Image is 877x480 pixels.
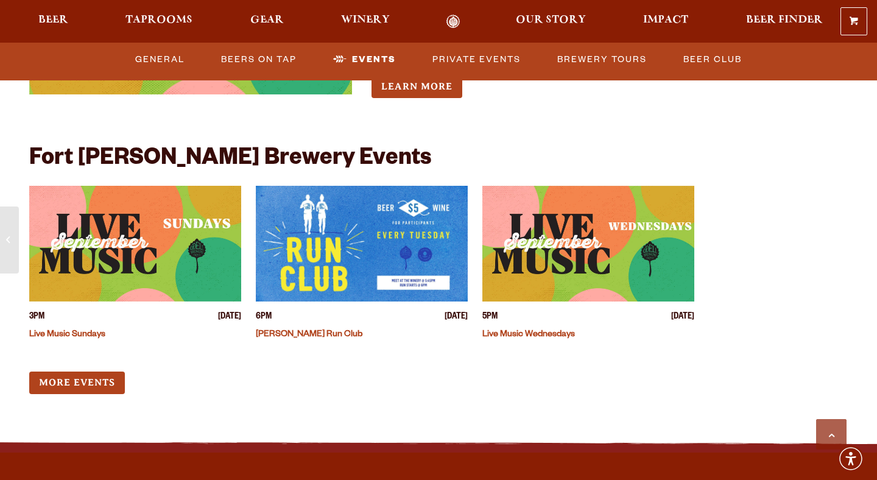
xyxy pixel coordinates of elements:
[816,419,847,450] a: Scroll to top
[30,15,76,29] a: Beer
[482,330,575,340] a: Live Music Wednesdays
[635,15,696,29] a: Impact
[482,186,694,302] a: View event details
[256,311,272,324] span: 6PM
[678,46,747,74] a: Beer Club
[125,15,192,25] span: Taprooms
[29,330,105,340] a: Live Music Sundays
[341,15,390,25] span: Winery
[428,46,526,74] a: Private Events
[431,15,476,29] a: Odell Home
[671,311,694,324] span: [DATE]
[516,15,586,25] span: Our Story
[29,372,125,394] a: More Events (opens in a new window)
[218,311,241,324] span: [DATE]
[552,46,652,74] a: Brewery Tours
[216,46,301,74] a: Beers on Tap
[372,76,462,98] a: Learn more about Live Music Wednesdays
[256,330,362,340] a: [PERSON_NAME] Run Club
[256,186,468,302] a: View event details
[333,15,398,29] a: Winery
[837,445,864,472] div: Accessibility Menu
[29,186,241,302] a: View event details
[508,15,594,29] a: Our Story
[242,15,292,29] a: Gear
[29,147,431,174] h2: Fort [PERSON_NAME] Brewery Events
[482,311,498,324] span: 5PM
[738,15,831,29] a: Beer Finder
[250,15,284,25] span: Gear
[38,15,68,25] span: Beer
[746,15,823,25] span: Beer Finder
[328,46,401,74] a: Events
[643,15,688,25] span: Impact
[29,311,44,324] span: 3PM
[130,46,189,74] a: General
[118,15,200,29] a: Taprooms
[445,311,468,324] span: [DATE]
